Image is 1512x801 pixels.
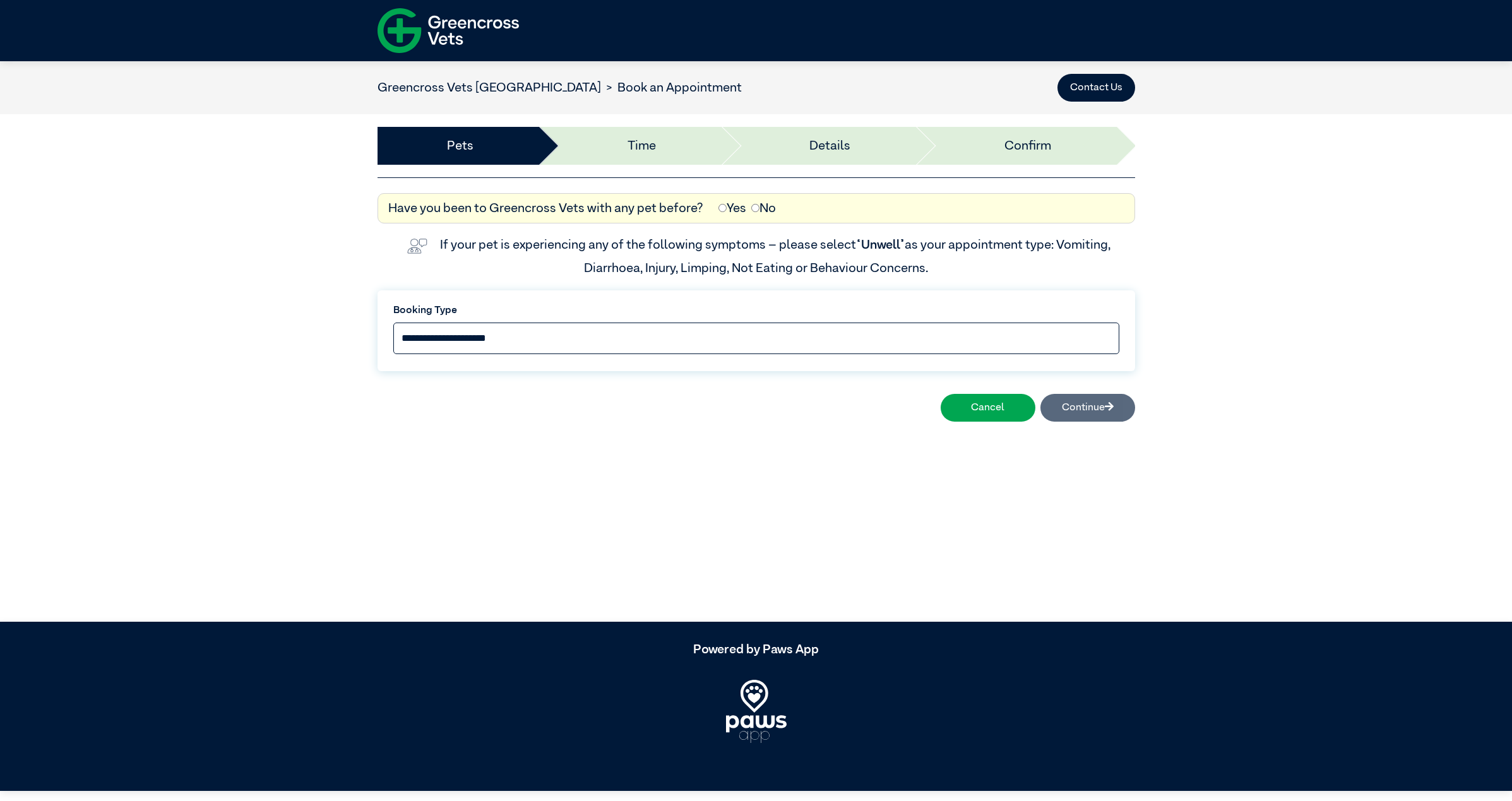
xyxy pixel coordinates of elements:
h5: Powered by Paws App [378,642,1135,657]
span: “Unwell” [856,239,905,251]
label: Have you been to Greencross Vets with any pet before? [388,199,703,218]
a: Greencross Vets [GEOGRAPHIC_DATA] [378,81,601,94]
a: Pets [447,136,473,155]
label: No [751,199,776,218]
img: vet [402,234,432,259]
input: Yes [718,204,727,212]
img: PawsApp [726,680,787,743]
img: f-logo [378,3,519,58]
nav: breadcrumb [378,78,742,97]
label: Yes [718,199,746,218]
label: If your pet is experiencing any of the following symptoms – please select as your appointment typ... [440,239,1113,274]
li: Book an Appointment [601,78,742,97]
button: Contact Us [1057,74,1135,102]
button: Cancel [941,394,1035,422]
label: Booking Type [393,303,1119,318]
input: No [751,204,759,212]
